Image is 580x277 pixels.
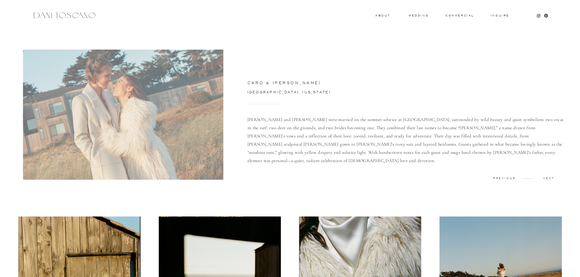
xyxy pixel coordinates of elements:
[375,14,389,16] a: About
[490,14,510,17] a: Inquire
[409,14,428,16] a: wedding
[248,81,437,87] h3: caro & [PERSON_NAME]
[248,116,564,180] p: [PERSON_NAME] and [PERSON_NAME] were married on the summer solstice at [GEOGRAPHIC_DATA], surroun...
[489,177,519,180] a: previous
[533,177,564,180] a: next
[248,91,368,96] a: [GEOGRAPHIC_DATA], [US_STATE]
[445,14,473,17] a: commercial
